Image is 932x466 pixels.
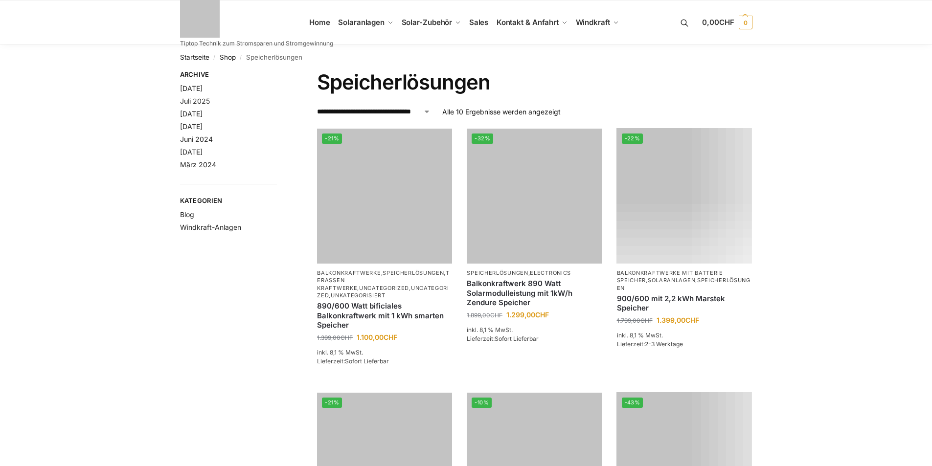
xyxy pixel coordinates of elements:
[576,18,610,27] span: Windkraft
[180,196,277,206] span: Kategorien
[490,311,502,319] span: CHF
[685,316,699,324] span: CHF
[220,53,236,61] a: Shop
[317,107,431,117] select: Shop-Reihenfolge
[338,18,385,27] span: Solaranlagen
[467,335,539,342] span: Lieferzeit:
[467,269,528,276] a: Speicherlösungen
[702,18,734,27] span: 0,00
[357,333,397,341] bdi: 1.100,00
[180,122,203,131] a: [DATE]
[341,334,353,341] span: CHF
[317,269,450,291] a: Terassen Kraftwerke
[467,129,602,264] img: Balkonkraftwerk 890 Watt Solarmodulleistung mit 1kW/h Zendure Speicher
[180,70,277,80] span: Archive
[359,285,409,291] a: Uncategorized
[617,317,653,324] bdi: 1.799,00
[617,269,752,292] p: , ,
[657,316,699,324] bdi: 1.399,00
[236,54,246,62] span: /
[317,129,452,264] a: -21%ASE 1000 Batteriespeicher
[317,129,452,264] img: ASE 1000 Batteriespeicher
[640,317,653,324] span: CHF
[617,331,752,340] p: inkl. 8,1 % MwSt.
[317,357,389,365] span: Lieferzeit:
[571,0,623,44] a: Windkraft
[180,44,752,70] nav: Breadcrumb
[467,311,502,319] bdi: 1.899,00
[180,41,333,46] p: Tiptop Technik zum Stromsparen und Stromgewinnung
[617,269,723,284] a: Balkonkraftwerke mit Batterie Speicher
[317,269,452,300] p: , , , , ,
[384,333,397,341] span: CHF
[467,129,602,264] a: -32%Balkonkraftwerk 890 Watt Solarmodulleistung mit 1kW/h Zendure Speicher
[317,70,752,94] h1: Speicherlösungen
[277,70,283,81] button: Close filters
[180,223,241,231] a: Windkraft-Anlagen
[617,294,752,313] a: 900/600 mit 2,2 kWh Marstek Speicher
[209,54,220,62] span: /
[506,311,549,319] bdi: 1.299,00
[402,18,453,27] span: Solar-Zubehör
[617,129,752,264] img: Balkonkraftwerk mit Marstek Speicher
[442,107,561,117] p: Alle 10 Ergebnisse werden angezeigt
[467,326,602,334] p: inkl. 8,1 % MwSt.
[495,335,539,342] span: Sofort Lieferbar
[180,210,194,219] a: Blog
[317,269,381,276] a: Balkonkraftwerke
[317,285,449,299] a: Uncategorized
[739,16,752,29] span: 0
[317,334,353,341] bdi: 1.399,00
[180,135,213,143] a: Juni 2024
[180,53,209,61] a: Startseite
[180,84,203,92] a: [DATE]
[535,311,549,319] span: CHF
[467,269,602,277] p: ,
[617,277,750,291] a: Speicherlösungen
[345,357,389,365] span: Sofort Lieferbar
[469,18,489,27] span: Sales
[397,0,465,44] a: Solar-Zubehör
[180,148,203,156] a: [DATE]
[530,269,571,276] a: Electronics
[497,18,559,27] span: Kontakt & Anfahrt
[719,18,734,27] span: CHF
[648,277,695,284] a: Solaranlagen
[645,340,683,348] span: 2-3 Werktage
[492,0,571,44] a: Kontakt & Anfahrt
[317,348,452,357] p: inkl. 8,1 % MwSt.
[465,0,492,44] a: Sales
[617,340,683,348] span: Lieferzeit:
[383,269,444,276] a: Speicherlösungen
[467,279,602,308] a: Balkonkraftwerk 890 Watt Solarmodulleistung mit 1kW/h Zendure Speicher
[317,301,452,330] a: 890/600 Watt bificiales Balkonkraftwerk mit 1 kWh smarten Speicher
[331,292,386,299] a: Unkategorisiert
[334,0,397,44] a: Solaranlagen
[617,129,752,264] a: -22%Balkonkraftwerk mit Marstek Speicher
[180,160,216,169] a: März 2024
[180,110,203,118] a: [DATE]
[180,97,210,105] a: Juli 2025
[702,8,752,37] a: 0,00CHF 0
